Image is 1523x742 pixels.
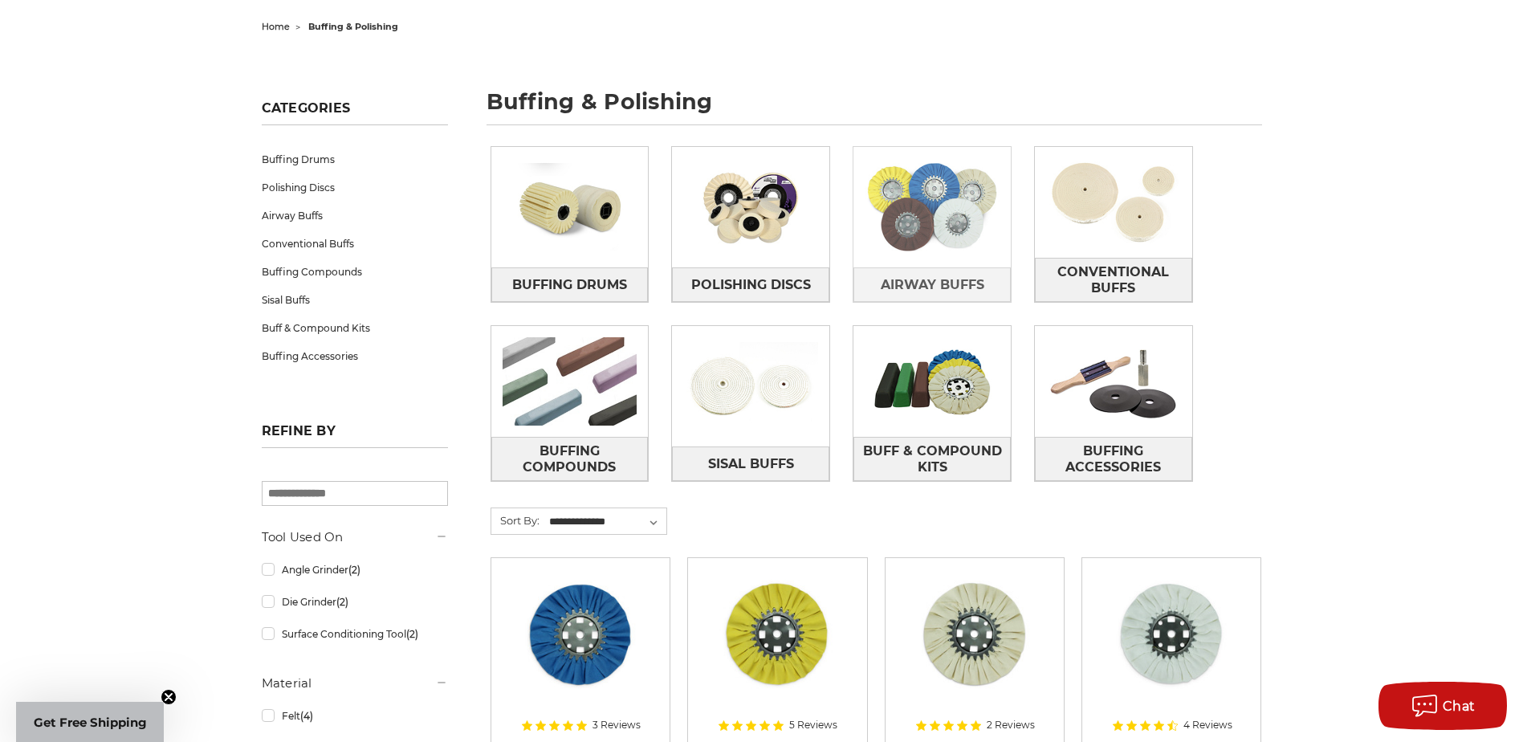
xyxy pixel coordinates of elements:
[708,450,794,478] span: Sisal Buffs
[262,173,448,202] a: Polishing Discs
[262,145,448,173] a: Buffing Drums
[1093,569,1249,725] a: 8 inch white domet flannel airway buffing wheel
[491,437,649,481] a: Buffing Compounds
[1378,682,1507,730] button: Chat
[348,564,360,576] span: (2)
[593,720,641,730] span: 3 Reviews
[1035,258,1192,302] a: Conventional Buffs
[1036,438,1191,481] span: Buffing Accessories
[547,510,666,534] select: Sort By:
[1036,259,1191,302] span: Conventional Buffs
[672,267,829,302] a: Polishing Discs
[161,689,177,705] button: Close teaser
[262,100,448,125] h5: Categories
[853,326,1011,437] img: Buff & Compound Kits
[853,152,1011,263] img: Airway Buffs
[262,314,448,342] a: Buff & Compound Kits
[672,152,829,263] img: Polishing Discs
[853,437,1011,481] a: Buff & Compound Kits
[910,569,1039,698] img: 8 inch untreated airway buffing wheel
[713,569,841,698] img: 8 x 3 x 5/8 airway buff yellow mill treatment
[262,286,448,314] a: Sisal Buffs
[881,271,984,299] span: Airway Buffs
[699,569,855,725] a: 8 x 3 x 5/8 airway buff yellow mill treatment
[34,715,147,730] span: Get Free Shipping
[308,21,398,32] span: buffing & polishing
[1107,569,1236,698] img: 8 inch white domet flannel airway buffing wheel
[262,258,448,286] a: Buffing Compounds
[672,446,829,481] a: Sisal Buffs
[512,271,627,299] span: Buffing Drums
[262,230,448,258] a: Conventional Buffs
[16,702,164,742] div: Get Free ShippingClose teaser
[987,720,1035,730] span: 2 Reviews
[262,588,448,616] a: Die Grinder
[336,596,348,608] span: (2)
[262,202,448,230] a: Airway Buffs
[491,508,540,532] label: Sort By:
[300,710,313,722] span: (4)
[1035,437,1192,481] a: Buffing Accessories
[262,423,448,448] h5: Refine by
[262,702,448,730] a: Felt
[487,91,1262,125] h1: buffing & polishing
[262,674,448,693] h5: Material
[691,271,811,299] span: Polishing Discs
[492,438,648,481] span: Buffing Compounds
[516,569,645,698] img: blue mill treated 8 inch airway buffing wheel
[1443,699,1476,714] span: Chat
[1035,147,1192,258] img: Conventional Buffs
[262,342,448,370] a: Buffing Accessories
[672,331,829,442] img: Sisal Buffs
[262,528,448,547] h5: Tool Used On
[406,628,418,640] span: (2)
[897,569,1053,725] a: 8 inch untreated airway buffing wheel
[491,152,649,263] img: Buffing Drums
[503,569,658,725] a: blue mill treated 8 inch airway buffing wheel
[1183,720,1232,730] span: 4 Reviews
[262,556,448,584] a: Angle Grinder
[491,267,649,302] a: Buffing Drums
[1035,326,1192,437] img: Buffing Accessories
[262,620,448,648] a: Surface Conditioning Tool
[262,21,290,32] a: home
[853,267,1011,302] a: Airway Buffs
[491,326,649,437] img: Buffing Compounds
[854,438,1010,481] span: Buff & Compound Kits
[789,720,837,730] span: 5 Reviews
